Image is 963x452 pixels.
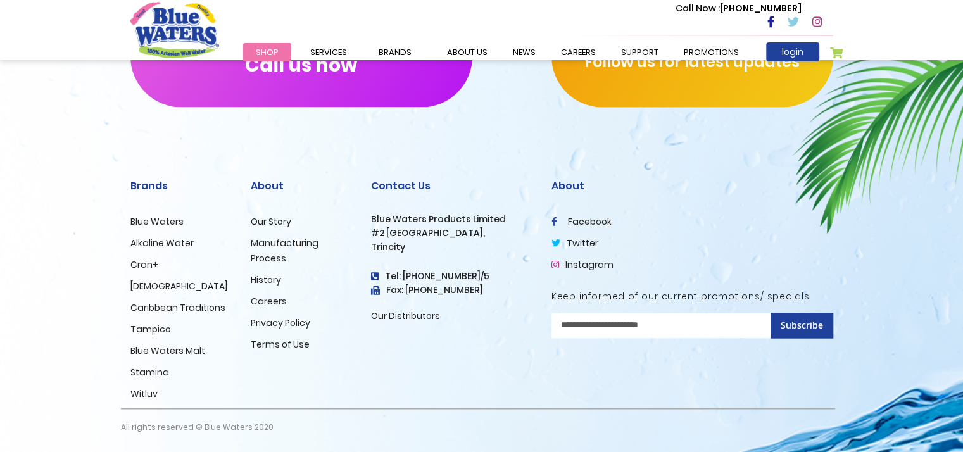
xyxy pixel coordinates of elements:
[130,301,225,314] a: Caribbean Traditions
[251,273,281,286] a: History
[121,409,274,446] p: All rights reserved © Blue Waters 2020
[130,323,171,336] a: Tampico
[766,42,819,61] a: login
[781,319,823,331] span: Subscribe
[251,317,310,329] a: Privacy Policy
[551,180,833,192] h2: About
[371,180,532,192] h2: Contact Us
[130,215,184,228] a: Blue Waters
[551,237,598,249] a: twitter
[130,237,194,249] a: Alkaline Water
[371,310,440,322] a: Our Distributors
[676,2,720,15] span: Call Now :
[130,387,158,400] a: Witluv
[551,291,833,302] h5: Keep informed of our current promotions/ specials
[551,51,833,73] p: Follow us for latest updates
[251,237,318,265] a: Manufacturing Process
[251,295,287,308] a: Careers
[671,43,752,61] a: Promotions
[434,43,500,61] a: about us
[371,214,532,225] h3: Blue Waters Products Limited
[500,43,548,61] a: News
[251,215,291,228] a: Our Story
[608,43,671,61] a: support
[245,61,357,68] span: Call us now
[130,180,232,192] h2: Brands
[130,280,227,292] a: [DEMOGRAPHIC_DATA]
[256,46,279,58] span: Shop
[130,258,158,271] a: Cran+
[676,2,802,15] p: [PHONE_NUMBER]
[379,46,412,58] span: Brands
[130,344,205,357] a: Blue Waters Malt
[310,46,347,58] span: Services
[130,2,219,58] a: store logo
[551,215,612,228] a: facebook
[371,242,532,253] h3: Trincity
[551,258,614,271] a: Instagram
[548,43,608,61] a: careers
[371,271,532,282] h4: Tel: [PHONE_NUMBER]/5
[371,228,532,239] h3: #2 [GEOGRAPHIC_DATA],
[251,338,310,351] a: Terms of Use
[251,180,352,192] h2: About
[771,313,833,338] button: Subscribe
[130,366,169,379] a: Stamina
[371,285,532,296] h3: Fax: [PHONE_NUMBER]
